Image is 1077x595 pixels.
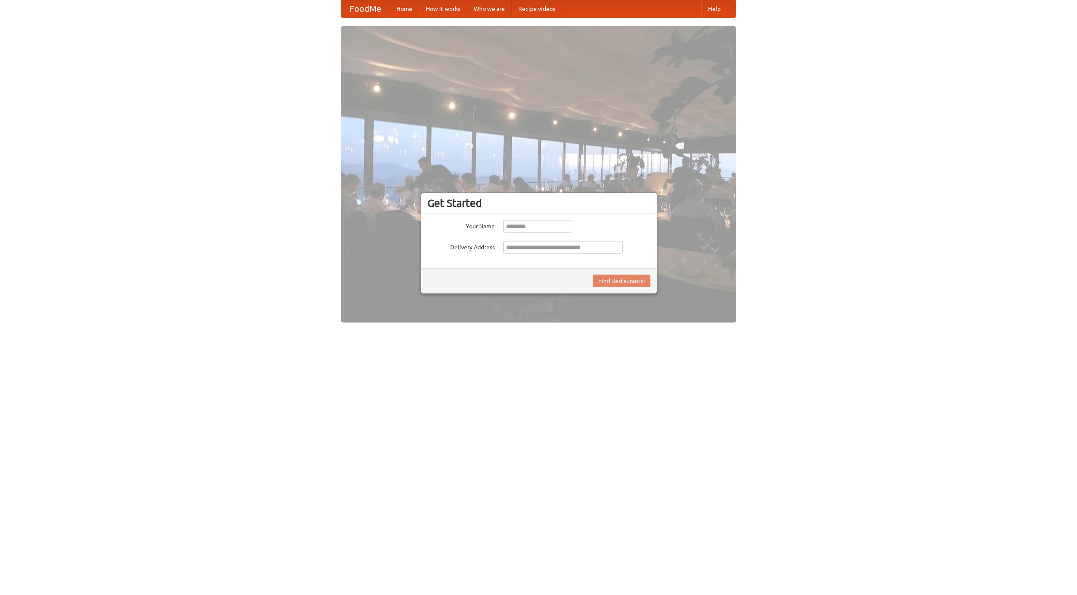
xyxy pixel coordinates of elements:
a: FoodMe [341,0,390,17]
label: Your Name [427,220,495,230]
a: How it works [419,0,467,17]
a: Home [390,0,419,17]
button: Find Restaurants! [593,275,650,287]
h3: Get Started [427,197,650,209]
a: Who we are [467,0,512,17]
label: Delivery Address [427,241,495,251]
a: Help [701,0,727,17]
a: Recipe videos [512,0,562,17]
